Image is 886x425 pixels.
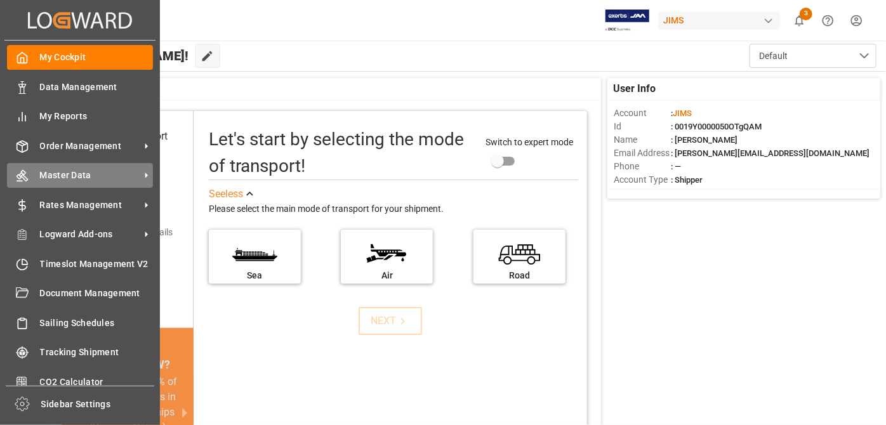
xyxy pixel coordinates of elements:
[7,310,153,335] a: Sailing Schedules
[40,346,154,359] span: Tracking Shipment
[40,228,140,241] span: Logward Add-ons
[7,369,153,394] a: CO2 Calculator
[347,269,426,282] div: Air
[371,313,409,329] div: NEXT
[671,162,681,171] span: : —
[40,81,154,94] span: Data Management
[750,44,876,68] button: open menu
[614,81,656,96] span: User Info
[40,258,154,271] span: Timeslot Management V2
[605,10,649,32] img: Exertis%20JAM%20-%20Email%20Logo.jpg_1722504956.jpg
[40,169,140,182] span: Master Data
[671,135,737,145] span: : [PERSON_NAME]
[215,269,294,282] div: Sea
[480,269,559,282] div: Road
[7,45,153,70] a: My Cockpit
[800,8,812,20] span: 3
[40,140,140,153] span: Order Management
[209,202,578,217] div: Please select the main mode of transport for your shipment.
[614,133,671,147] span: Name
[671,108,692,118] span: :
[40,376,154,389] span: CO2 Calculator
[40,317,154,330] span: Sailing Schedules
[614,147,671,160] span: Email Address
[814,6,842,35] button: Help Center
[7,74,153,99] a: Data Management
[671,122,762,131] span: : 0019Y0000050OTgQAM
[93,226,173,239] div: Add shipping details
[40,199,140,212] span: Rates Management
[209,186,243,202] div: See less
[7,104,153,129] a: My Reports
[614,120,671,133] span: Id
[40,287,154,300] span: Document Management
[614,160,671,173] span: Phone
[7,281,153,306] a: Document Management
[40,51,154,64] span: My Cockpit
[785,6,814,35] button: show 3 new notifications
[671,175,703,185] span: : Shipper
[7,340,153,365] a: Tracking Shipment
[614,173,671,186] span: Account Type
[658,8,785,32] button: JIMS
[673,108,692,118] span: JIMS
[52,44,188,68] span: Hello [PERSON_NAME]!
[209,126,473,180] div: Let's start by selecting the mode of transport!
[486,137,573,147] span: Switch to expert mode
[41,398,155,411] span: Sidebar Settings
[614,107,671,120] span: Account
[658,11,780,30] div: JIMS
[671,148,869,158] span: : [PERSON_NAME][EMAIL_ADDRESS][DOMAIN_NAME]
[359,307,422,335] button: NEXT
[7,251,153,276] a: Timeslot Management V2
[40,110,154,123] span: My Reports
[759,49,788,63] span: Default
